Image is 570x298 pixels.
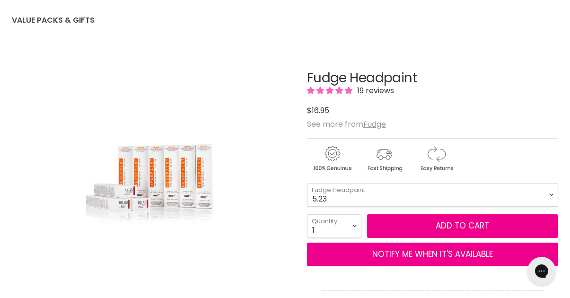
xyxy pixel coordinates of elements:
img: genuine.gif [307,144,357,173]
span: $16.95 [307,105,329,116]
span: 19 reviews [354,85,394,96]
a: Fudge [363,119,386,130]
span: Add to cart [436,220,489,231]
button: NOTIFY ME WHEN IT'S AVAILABLE [307,243,558,266]
h1: Fudge Headpaint [307,71,558,86]
button: Add to cart [367,214,558,238]
iframe: Gorgias live chat messenger [523,254,561,289]
img: shipping.gif [359,144,409,173]
span: 4.89 stars [307,85,354,96]
a: Value Packs & Gifts [5,10,102,30]
span: See more from [307,119,386,130]
img: returns.gif [411,144,461,173]
select: Quantity [307,214,361,238]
